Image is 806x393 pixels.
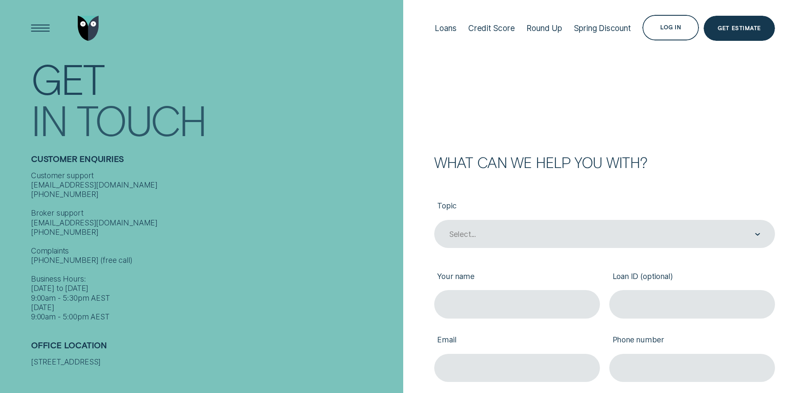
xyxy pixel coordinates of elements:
div: Get [31,59,104,98]
div: Round Up [526,23,562,33]
label: Your name [434,264,600,290]
div: Credit Score [468,23,515,33]
button: Log in [642,15,699,40]
h2: Customer Enquiries [31,154,398,171]
img: Wisr [78,16,99,41]
label: Email [434,328,600,354]
label: Loan ID (optional) [609,264,775,290]
div: Touch [76,100,206,140]
div: Customer support [EMAIL_ADDRESS][DOMAIN_NAME] [PHONE_NUMBER] Broker support [EMAIL_ADDRESS][DOMAI... [31,171,398,322]
a: Get Estimate [704,16,775,41]
h2: What can we help you with? [434,155,775,169]
div: [STREET_ADDRESS] [31,357,398,367]
label: Phone number [609,328,775,354]
label: Topic [434,194,775,220]
button: Open Menu [28,16,53,41]
div: Loans [435,23,456,33]
h2: Office Location [31,340,398,357]
div: Spring Discount [574,23,631,33]
div: In [31,100,67,140]
div: Select... [449,230,476,239]
h1: Get In Touch [31,57,398,135]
